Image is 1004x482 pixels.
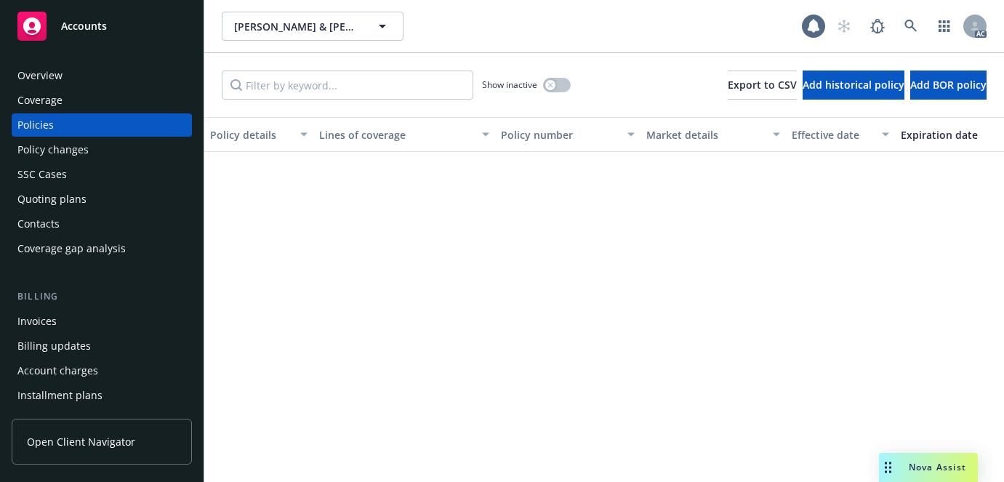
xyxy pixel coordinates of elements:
span: Add historical policy [803,78,904,92]
div: Policies [17,113,54,137]
input: Filter by keyword... [222,71,473,100]
div: Policy changes [17,138,89,161]
a: Coverage [12,89,192,112]
span: [PERSON_NAME] & [PERSON_NAME] [234,19,360,34]
a: Search [896,12,925,41]
button: Market details [640,117,786,152]
a: Policy changes [12,138,192,161]
div: Invoices [17,310,57,333]
a: Installment plans [12,384,192,407]
span: Nova Assist [909,461,966,473]
a: Quoting plans [12,188,192,211]
button: Export to CSV [728,71,797,100]
div: Billing updates [17,334,91,358]
span: Add BOR policy [910,78,987,92]
span: Open Client Navigator [27,434,135,449]
button: Policy details [204,117,313,152]
a: Billing updates [12,334,192,358]
a: Account charges [12,359,192,382]
a: Overview [12,64,192,87]
a: Invoices [12,310,192,333]
div: Quoting plans [17,188,87,211]
span: Accounts [61,20,107,32]
div: Market details [646,127,764,142]
a: Report a Bug [863,12,892,41]
button: Effective date [786,117,895,152]
button: [PERSON_NAME] & [PERSON_NAME] [222,12,403,41]
a: Contacts [12,212,192,236]
div: Account charges [17,359,98,382]
div: Effective date [792,127,873,142]
div: Coverage gap analysis [17,237,126,260]
a: Start snowing [830,12,859,41]
span: Show inactive [482,79,537,91]
div: Coverage [17,89,63,112]
button: Policy number [495,117,640,152]
div: Contacts [17,212,60,236]
div: Lines of coverage [319,127,473,142]
span: Export to CSV [728,78,797,92]
button: Add historical policy [803,71,904,100]
a: Accounts [12,6,192,47]
div: Installment plans [17,384,103,407]
button: Lines of coverage [313,117,495,152]
div: Billing [12,289,192,304]
div: Policy details [210,127,292,142]
a: Switch app [930,12,959,41]
button: Add BOR policy [910,71,987,100]
div: SSC Cases [17,163,67,186]
a: SSC Cases [12,163,192,186]
div: Drag to move [879,453,897,482]
div: Policy number [501,127,619,142]
a: Coverage gap analysis [12,237,192,260]
button: Nova Assist [879,453,978,482]
div: Overview [17,64,63,87]
div: Expiration date [901,127,997,142]
a: Policies [12,113,192,137]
